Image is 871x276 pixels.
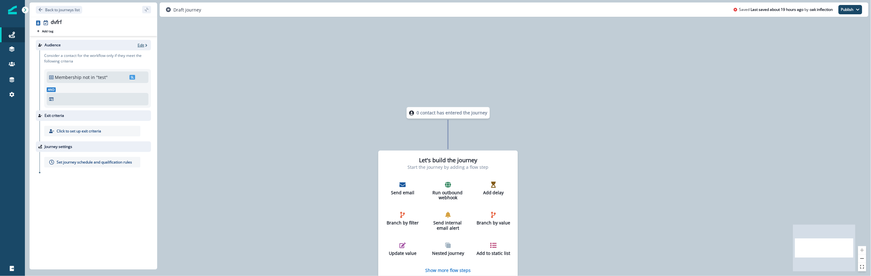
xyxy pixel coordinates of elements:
[805,7,809,12] p: by
[839,5,862,14] button: Publish
[858,255,866,263] button: zoom out
[386,251,420,256] p: Update value
[419,157,477,164] h2: Let's build the journey
[55,74,82,80] p: Membership
[429,179,468,203] button: Run outbound webhook
[388,107,508,119] div: 0 contact has entered the journey
[36,29,54,34] button: Add tag
[429,209,468,234] button: Send internal email alert
[173,7,201,13] p: Draft journey
[429,240,468,259] button: Nested journey
[386,190,420,195] p: Send email
[51,19,62,26] div: dvfrf
[474,240,513,259] button: Add to static list
[739,7,750,12] p: Saved
[431,251,465,256] p: Nested journey
[45,113,64,118] p: Exit criteria
[129,75,135,80] span: SL
[431,221,465,231] p: Send internal email alert
[47,87,56,92] span: And
[426,267,471,273] button: Show more flow steps
[45,7,80,12] p: Back to journeys list
[383,209,422,228] button: Branch by filter
[810,7,833,12] p: oak inflection
[474,179,513,198] button: Add delay
[477,190,511,195] p: Add delay
[138,43,144,48] p: Edit
[383,240,422,259] button: Update value
[57,128,101,134] p: Click to set up exit criteria
[138,43,148,48] button: Edit
[142,6,151,13] button: sidebar collapse toggle
[417,110,487,116] p: 0 contact has entered the journey
[8,6,17,14] img: Inflection
[44,53,151,64] p: Consider a contact for the workflow only if they meet the following criteria
[96,74,124,80] p: "test"
[858,263,866,271] button: fit view
[408,164,489,170] p: Start the journey by adding a flow step
[45,42,61,48] p: Audience
[383,179,422,198] button: Send email
[45,144,72,149] p: Journey settings
[474,209,513,228] button: Branch by value
[751,7,804,12] p: Last saved about 19 hours ago
[386,221,420,226] p: Branch by filter
[477,221,511,226] p: Branch by value
[477,251,511,256] p: Add to static list
[431,190,465,201] p: Run outbound webhook
[42,29,53,33] p: Add tag
[36,6,82,14] button: Go back
[57,159,132,165] p: Set journey schedule and qualification rules
[83,74,95,80] p: not in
